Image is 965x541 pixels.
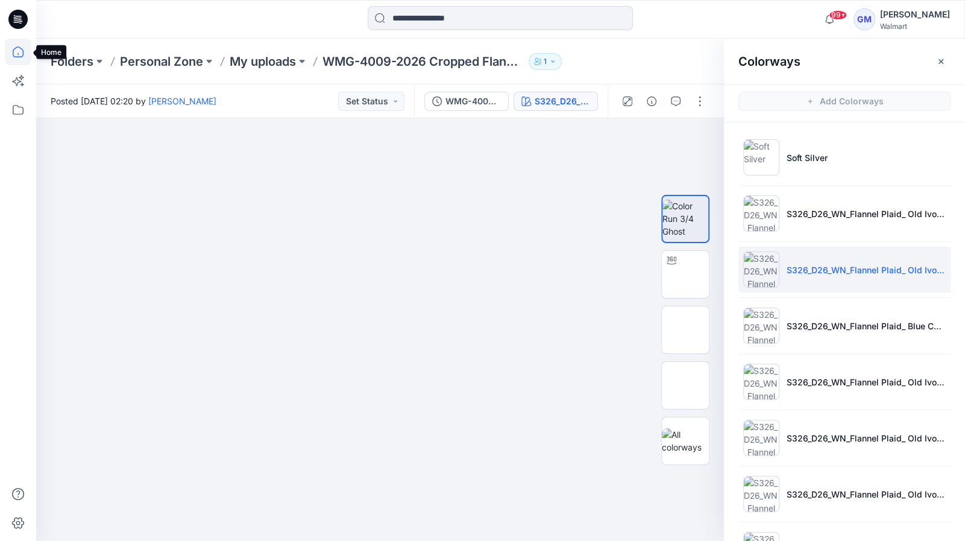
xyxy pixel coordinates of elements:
[514,92,598,111] button: S326_D26_WN_Flannel Plaid_ Old Ivory Cream_G2979D
[853,8,875,30] div: GM
[743,139,779,176] img: Soft Silver
[148,96,216,106] a: [PERSON_NAME]
[743,420,779,456] img: S326_D26_WN_Flannel Plaid_ Old Ivory Cream_G2977C
[880,7,950,22] div: [PERSON_NAME]
[787,320,946,332] p: S326_D26_WN_Flannel Plaid_ Blue Cove_G2979E
[787,432,946,445] p: S326_D26_WN_Flannel Plaid_ Old Ivory Cream_G2977C
[743,308,779,344] img: S326_D26_WN_Flannel Plaid_ Blue Cove_G2979E
[738,54,800,69] h2: Colorways
[787,207,946,220] p: S326_D26_WN_Flannel Plaid_ Old Ivory Cream_G2979D w/ G2979E Pocket
[51,53,93,70] a: Folders
[880,22,950,31] div: Walmart
[787,376,946,388] p: S326_D26_WN_Flannel Plaid_ Old Ivory Cream_G2977A
[743,364,779,400] img: S326_D26_WN_Flannel Plaid_ Old Ivory Cream_G2977A
[662,200,708,238] img: Color Run 3/4 Ghost
[787,151,828,164] p: Soft Silver
[787,264,946,276] p: S326_D26_WN_Flannel Plaid_ Old Ivory Cream_G2979D
[743,476,779,512] img: S326_D26_WN_Flannel Plaid_ Old Ivory Cream_G2978D
[424,92,509,111] button: WMG-4009-2026 Cropped Flannel Shirt_Full Colorway
[787,488,946,501] p: S326_D26_WN_Flannel Plaid_ Old Ivory Cream_G2978D
[544,55,547,68] p: 1
[535,95,590,108] div: S326_D26_WN_Flannel Plaid_ Old Ivory Cream_G2979D
[642,92,661,111] button: Details
[529,53,562,70] button: 1
[230,53,296,70] a: My uploads
[322,53,524,70] p: WMG-4009-2026 Cropped Flannel Shirt
[829,10,847,20] span: 99+
[743,195,779,232] img: S326_D26_WN_Flannel Plaid_ Old Ivory Cream_G2979D w/ G2979E Pocket
[743,252,779,288] img: S326_D26_WN_Flannel Plaid_ Old Ivory Cream_G2979D
[51,95,216,107] span: Posted [DATE] 02:20 by
[445,95,501,108] div: WMG-4009-2026 Cropped Flannel Shirt_Full Colorway
[662,428,709,454] img: All colorways
[120,53,203,70] a: Personal Zone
